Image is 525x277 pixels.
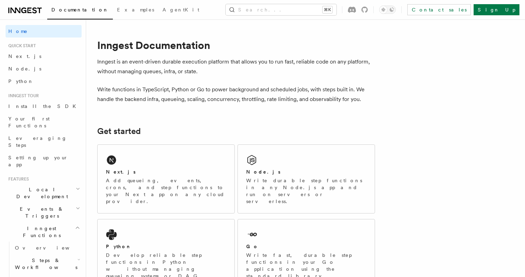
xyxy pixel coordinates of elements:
[12,242,82,254] a: Overview
[6,203,82,222] button: Events & Triggers
[379,6,396,14] button: Toggle dark mode
[8,66,41,72] span: Node.js
[97,126,141,136] a: Get started
[474,4,519,15] a: Sign Up
[6,62,82,75] a: Node.js
[47,2,113,19] a: Documentation
[106,168,136,175] h2: Next.js
[6,132,82,151] a: Leveraging Steps
[97,144,235,213] a: Next.jsAdd queueing, events, crons, and step functions to your Next app on any cloud provider.
[246,168,281,175] h2: Node.js
[8,135,67,148] span: Leveraging Steps
[97,85,375,104] p: Write functions in TypeScript, Python or Go to power background and scheduled jobs, with steps bu...
[237,144,375,213] a: Node.jsWrite durable step functions in any Node.js app and run on servers or serverless.
[106,243,132,250] h2: Python
[97,57,375,76] p: Inngest is an event-driven durable execution platform that allows you to run fast, reliable code ...
[117,7,154,12] span: Examples
[6,50,82,62] a: Next.js
[6,100,82,112] a: Install the SDK
[6,75,82,87] a: Python
[12,254,82,274] button: Steps & Workflows
[15,245,86,251] span: Overview
[106,177,226,205] p: Add queueing, events, crons, and step functions to your Next app on any cloud provider.
[6,112,82,132] a: Your first Functions
[6,43,36,49] span: Quick start
[6,186,76,200] span: Local Development
[8,53,41,59] span: Next.js
[6,225,75,239] span: Inngest Functions
[6,176,29,182] span: Features
[6,151,82,171] a: Setting up your app
[246,243,259,250] h2: Go
[8,103,80,109] span: Install the SDK
[8,155,68,167] span: Setting up your app
[6,93,39,99] span: Inngest tour
[6,222,82,242] button: Inngest Functions
[6,205,76,219] span: Events & Triggers
[8,116,50,128] span: Your first Functions
[113,2,158,19] a: Examples
[162,7,199,12] span: AgentKit
[12,257,77,271] span: Steps & Workflows
[323,6,332,13] kbd: ⌘K
[226,4,336,15] button: Search...⌘K
[6,183,82,203] button: Local Development
[8,78,34,84] span: Python
[246,177,366,205] p: Write durable step functions in any Node.js app and run on servers or serverless.
[8,28,28,35] span: Home
[6,25,82,37] a: Home
[407,4,471,15] a: Contact sales
[51,7,109,12] span: Documentation
[97,39,375,51] h1: Inngest Documentation
[158,2,203,19] a: AgentKit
